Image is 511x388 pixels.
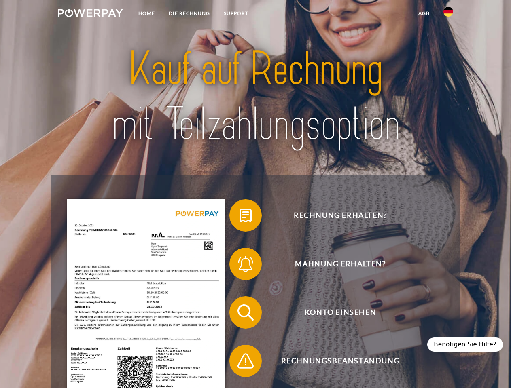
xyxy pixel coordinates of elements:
a: agb [411,6,437,21]
img: de [443,7,453,17]
button: Rechnung erhalten? [229,199,440,232]
img: title-powerpay_de.svg [77,39,434,155]
span: Rechnung erhalten? [241,199,439,232]
button: Mahnung erhalten? [229,248,440,280]
img: logo-powerpay-white.svg [58,9,123,17]
div: Benötigen Sie Hilfe? [427,337,503,352]
a: SUPPORT [217,6,255,21]
a: Home [131,6,162,21]
button: Konto einsehen [229,296,440,329]
span: Mahnung erhalten? [241,248,439,280]
img: qb_bell.svg [235,254,256,274]
button: Rechnungsbeanstandung [229,345,440,377]
img: qb_bill.svg [235,205,256,226]
span: Konto einsehen [241,296,439,329]
img: qb_warning.svg [235,351,256,371]
span: Rechnungsbeanstandung [241,345,439,377]
a: DIE RECHNUNG [162,6,217,21]
img: qb_search.svg [235,302,256,323]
